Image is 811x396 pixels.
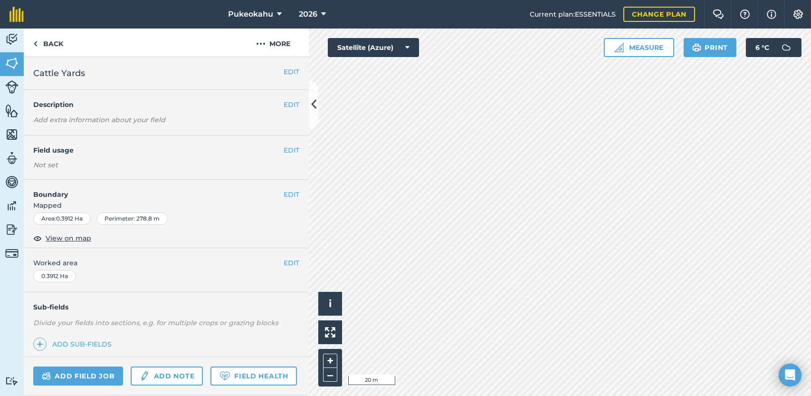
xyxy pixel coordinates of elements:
[33,367,123,386] a: Add field job
[328,38,419,57] button: Satellite (Azure)
[777,38,796,57] img: svg+xml;base64,PD94bWwgdmVyc2lvbj0iMS4wIiBlbmNvZGluZz0idXRmLTgiPz4KPCEtLSBHZW5lcmF0b3I6IEFkb2JlIE...
[33,258,299,268] span: Worked area
[37,338,43,350] img: svg+xml;base64,PHN2ZyB4bWxucz0iaHR0cDovL3d3dy53My5vcmcvMjAwMC9zdmciIHdpZHRoPSIxNCIgaGVpZ2h0PSIyNC...
[323,368,337,382] button: –
[24,180,284,200] h4: Boundary
[5,222,19,237] img: svg+xml;base64,PD94bWwgdmVyc2lvbj0iMS4wIiBlbmNvZGluZz0idXRmLTgiPz4KPCEtLSBHZW5lcmF0b3I6IEFkb2JlIE...
[284,67,299,77] button: EDIT
[33,319,278,327] em: Divide your fields into sections, e.g. for multiple crops or grazing blocks
[33,145,284,155] h4: Field usage
[24,302,309,312] h4: Sub-fields
[24,29,73,57] a: Back
[284,99,299,110] button: EDIT
[33,99,299,110] h4: Description
[767,9,776,20] img: svg+xml;base64,PHN2ZyB4bWxucz0iaHR0cDovL3d3dy53My5vcmcvMjAwMC9zdmciIHdpZHRoPSIxNyIgaGVpZ2h0PSIxNy...
[131,367,203,386] a: Add note
[5,56,19,70] img: svg+xml;base64,PHN2ZyB4bWxucz0iaHR0cDovL3d3dy53My5vcmcvMjAwMC9zdmciIHdpZHRoPSI1NiIgaGVpZ2h0PSI2MC...
[33,270,76,282] div: 0.3912 Ha
[33,232,42,244] img: svg+xml;base64,PHN2ZyB4bWxucz0iaHR0cDovL3d3dy53My5vcmcvMjAwMC9zdmciIHdpZHRoPSIxOCIgaGVpZ2h0PSIyNC...
[33,116,165,124] em: Add extra information about your field
[746,38,801,57] button: 6 °C
[5,377,19,386] img: svg+xml;base64,PD94bWwgdmVyc2lvbj0iMS4wIiBlbmNvZGluZz0idXRmLTgiPz4KPCEtLSBHZW5lcmF0b3I6IEFkb2JlIE...
[755,38,769,57] span: 6 ° C
[5,32,19,47] img: svg+xml;base64,PD94bWwgdmVyc2lvbj0iMS4wIiBlbmNvZGluZz0idXRmLTgiPz4KPCEtLSBHZW5lcmF0b3I6IEFkb2JlIE...
[33,38,38,49] img: svg+xml;base64,PHN2ZyB4bWxucz0iaHR0cDovL3d3dy53My5vcmcvMjAwMC9zdmciIHdpZHRoPSI5IiBoZWlnaHQ9IjI0Ii...
[5,104,19,118] img: svg+xml;base64,PHN2ZyB4bWxucz0iaHR0cDovL3d3dy53My5vcmcvMjAwMC9zdmciIHdpZHRoPSI1NiIgaGVpZ2h0PSI2MC...
[96,212,168,225] div: Perimeter : 278.8 m
[33,338,115,351] a: Add sub-fields
[623,7,695,22] a: Change plan
[739,10,751,19] img: A question mark icon
[5,127,19,142] img: svg+xml;base64,PHN2ZyB4bWxucz0iaHR0cDovL3d3dy53My5vcmcvMjAwMC9zdmciIHdpZHRoPSI1NiIgaGVpZ2h0PSI2MC...
[5,80,19,94] img: svg+xml;base64,PD94bWwgdmVyc2lvbj0iMS4wIiBlbmNvZGluZz0idXRmLTgiPz4KPCEtLSBHZW5lcmF0b3I6IEFkb2JlIE...
[228,9,273,20] span: Pukeokahu
[692,42,701,53] img: svg+xml;base64,PHN2ZyB4bWxucz0iaHR0cDovL3d3dy53My5vcmcvMjAwMC9zdmciIHdpZHRoPSIxOSIgaGVpZ2h0PSIyNC...
[299,9,317,20] span: 2026
[5,199,19,213] img: svg+xml;base64,PD94bWwgdmVyc2lvbj0iMS4wIiBlbmNvZGluZz0idXRmLTgiPz4KPCEtLSBHZW5lcmF0b3I6IEFkb2JlIE...
[33,232,91,244] button: View on map
[24,200,309,211] span: Mapped
[256,38,266,49] img: svg+xml;base64,PHN2ZyB4bWxucz0iaHR0cDovL3d3dy53My5vcmcvMjAwMC9zdmciIHdpZHRoPSIyMCIgaGVpZ2h0PSIyNC...
[329,298,332,309] span: i
[42,370,51,382] img: svg+xml;base64,PD94bWwgdmVyc2lvbj0iMS4wIiBlbmNvZGluZz0idXRmLTgiPz4KPCEtLSBHZW5lcmF0b3I6IEFkb2JlIE...
[325,327,335,338] img: Four arrows, one pointing top left, one top right, one bottom right and the last bottom left
[284,145,299,155] button: EDIT
[530,9,616,19] span: Current plan : ESSENTIALS
[684,38,737,57] button: Print
[284,258,299,268] button: EDIT
[284,189,299,200] button: EDIT
[5,175,19,189] img: svg+xml;base64,PD94bWwgdmVyc2lvbj0iMS4wIiBlbmNvZGluZz0idXRmLTgiPz4KPCEtLSBHZW5lcmF0b3I6IEFkb2JlIE...
[139,370,150,382] img: svg+xml;base64,PD94bWwgdmVyc2lvbj0iMS4wIiBlbmNvZGluZz0idXRmLTgiPz4KPCEtLSBHZW5lcmF0b3I6IEFkb2JlIE...
[5,151,19,165] img: svg+xml;base64,PD94bWwgdmVyc2lvbj0iMS4wIiBlbmNvZGluZz0idXRmLTgiPz4KPCEtLSBHZW5lcmF0b3I6IEFkb2JlIE...
[792,10,804,19] img: A cog icon
[10,7,24,22] img: fieldmargin Logo
[33,67,85,80] span: Cattle Yards
[33,160,299,170] div: Not set
[5,247,19,260] img: svg+xml;base64,PD94bWwgdmVyc2lvbj0iMS4wIiBlbmNvZGluZz0idXRmLTgiPz4KPCEtLSBHZW5lcmF0b3I6IEFkb2JlIE...
[46,233,91,243] span: View on map
[318,292,342,316] button: i
[779,364,801,386] div: Open Intercom Messenger
[713,10,724,19] img: Two speech bubbles overlapping with the left bubble in the forefront
[238,29,309,57] button: More
[323,354,337,368] button: +
[614,43,624,52] img: Ruler icon
[604,38,674,57] button: Measure
[210,367,296,386] a: Field Health
[33,212,91,225] div: Area : 0.3912 Ha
